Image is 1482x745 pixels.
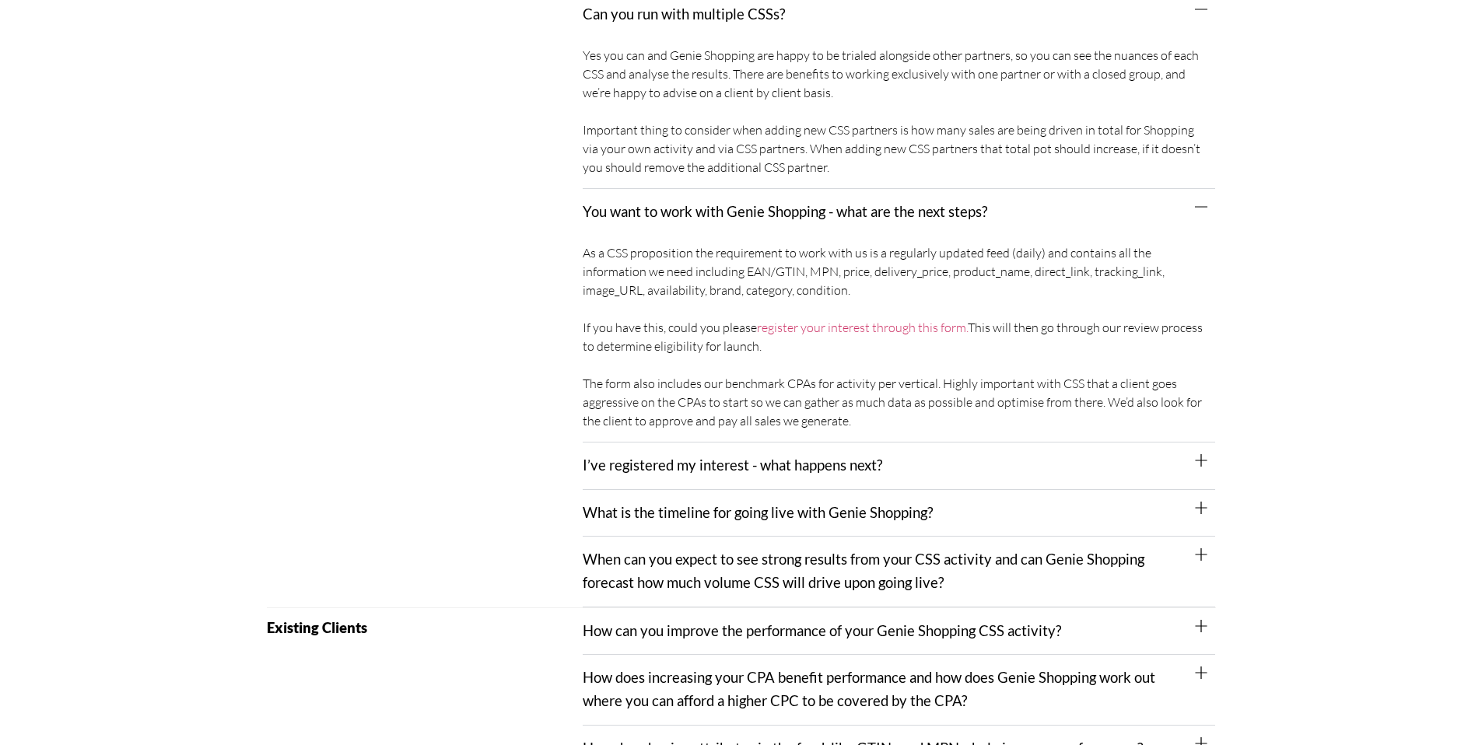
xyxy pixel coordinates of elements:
[583,456,882,474] a: I’ve registered my interest - what happens next?
[583,189,1215,236] div: You want to work with Genie Shopping - what are the next steps?
[583,669,1155,709] a: How does increasing your CPA benefit performance and how does Genie Shopping work out where you c...
[583,655,1215,725] div: How does increasing your CPA benefit performance and how does Genie Shopping work out where you c...
[583,203,987,220] a: You want to work with Genie Shopping - what are the next steps?
[583,551,1144,591] a: When can you expect to see strong results from your CSS activity and can Genie Shopping forecast ...
[267,621,583,635] h2: Existing Clients
[583,442,1215,490] div: I’ve registered my interest - what happens next?
[583,38,1215,189] div: Can you run with multiple CSSs?
[583,504,933,521] a: What is the timeline for going live with Genie Shopping?
[583,537,1215,607] div: When can you expect to see strong results from your CSS activity and can Genie Shopping forecast ...
[583,608,1215,656] div: How can you improve the performance of your Genie Shopping CSS activity?
[757,320,968,335] a: register your interest through this form.
[583,236,1215,442] div: You want to work with Genie Shopping - what are the next steps?
[583,5,785,23] a: Can you run with multiple CSSs?
[583,622,1061,639] a: How can you improve the performance of your Genie Shopping CSS activity?
[583,490,1215,537] div: What is the timeline for going live with Genie Shopping?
